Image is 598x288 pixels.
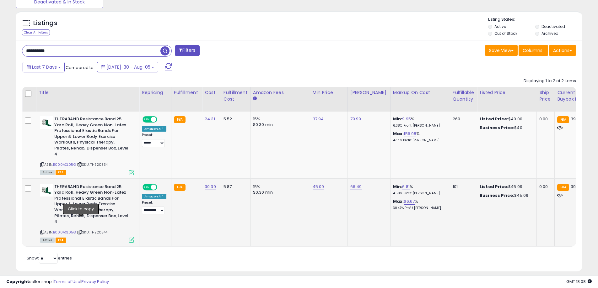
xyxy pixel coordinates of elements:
[393,116,402,122] b: Min:
[175,45,199,56] button: Filters
[253,190,305,195] div: $0.30 min
[393,191,445,196] p: 4.59% Profit [PERSON_NAME]
[174,184,186,191] small: FBA
[142,89,169,96] div: Repricing
[54,116,131,159] b: THERABAND Resistance Band 25 Yard Roll, Heavy Green Non-Latex Professional Elastic Bands For Uppe...
[33,19,57,28] h5: Listings
[393,138,445,143] p: 47.71% Profit [PERSON_NAME]
[143,184,151,190] span: ON
[402,184,410,190] a: 6.81
[156,117,166,122] span: OFF
[253,116,305,122] div: 15%
[253,184,305,190] div: 15%
[393,116,445,128] div: %
[22,29,50,35] div: Clear All Filters
[142,201,166,215] div: Preset:
[393,131,404,137] b: Max:
[488,17,582,23] p: Listing States:
[404,198,415,205] a: 66.67
[390,87,450,112] th: The percentage added to the cost of goods (COGS) that forms the calculator for Min & Max prices.
[485,45,518,56] button: Save View
[541,24,565,29] label: Deactivated
[97,62,158,72] button: [DATE]-30 - Aug-05
[453,116,472,122] div: 269
[313,89,345,96] div: Min Price
[106,64,150,70] span: [DATE]-30 - Aug-05
[40,184,134,242] div: ASIN:
[480,184,532,190] div: $45.09
[519,45,548,56] button: Columns
[6,279,29,285] strong: Copyright
[524,78,576,84] div: Displaying 1 to 2 of 2 items
[350,184,362,190] a: 66.49
[253,96,257,102] small: Amazon Fees.
[393,198,404,204] b: Max:
[566,279,592,285] span: 2025-08-13 18:08 GMT
[23,62,65,72] button: Last 7 Days
[393,206,445,210] p: 30.47% Profit [PERSON_NAME]
[253,122,305,128] div: $0.30 min
[66,65,94,71] span: Compared to:
[557,89,590,102] div: Current Buybox Price
[393,199,445,210] div: %
[27,255,72,261] span: Show: entries
[56,238,66,243] span: FBA
[480,89,534,96] div: Listed Price
[404,131,416,137] a: 156.98
[393,89,447,96] div: Markup on Cost
[54,184,131,226] b: THERABAND Resistance Band 25 Yard Roll, Heavy Green Non-Latex Professional Elastic Bands For Uppe...
[480,116,532,122] div: $40.00
[571,184,582,190] span: 39.46
[224,116,245,122] div: 5.52
[313,184,324,190] a: 45.09
[557,116,569,123] small: FBA
[224,184,245,190] div: 5.87
[453,184,472,190] div: 101
[205,89,218,96] div: Cost
[557,184,569,191] small: FBA
[539,116,550,122] div: 0.00
[53,230,76,235] a: B000AXL05G
[480,125,532,131] div: $40
[156,184,166,190] span: OFF
[142,126,166,132] div: Amazon AI *
[143,117,151,122] span: ON
[393,184,402,190] b: Min:
[523,47,542,54] span: Columns
[40,170,55,175] span: All listings currently available for purchase on Amazon
[480,116,508,122] b: Listed Price:
[350,89,388,96] div: [PERSON_NAME]
[205,184,216,190] a: 30.39
[480,193,532,198] div: $45.09
[32,64,57,70] span: Last 7 Days
[480,184,508,190] b: Listed Price:
[402,116,411,122] a: 9.95
[40,116,53,129] img: 31OgI8jESoL._SL40_.jpg
[40,238,55,243] span: All listings currently available for purchase on Amazon
[313,116,324,122] a: 37.94
[494,31,517,36] label: Out of Stock
[40,184,53,196] img: 31OgI8jESoL._SL40_.jpg
[40,116,134,175] div: ASIN:
[224,89,248,102] div: Fulfillment Cost
[549,45,576,56] button: Actions
[350,116,361,122] a: 79.99
[494,24,506,29] label: Active
[393,123,445,128] p: 6.38% Profit [PERSON_NAME]
[205,116,215,122] a: 24.31
[142,133,166,147] div: Preset:
[453,89,474,102] div: Fulfillable Quantity
[539,184,550,190] div: 0.00
[77,230,108,235] span: | SKU: THE20344
[81,279,109,285] a: Privacy Policy
[571,116,582,122] span: 39.46
[174,89,199,96] div: Fulfillment
[142,194,166,199] div: Amazon AI *
[393,131,445,143] div: %
[39,89,137,96] div: Title
[77,162,108,167] span: | SKU: THE20334
[541,31,558,36] label: Archived
[539,89,552,102] div: Ship Price
[56,170,66,175] span: FBA
[174,116,186,123] small: FBA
